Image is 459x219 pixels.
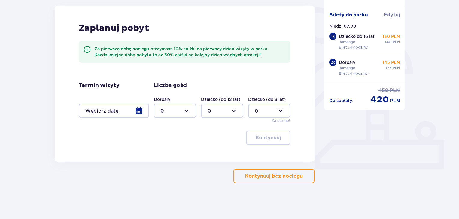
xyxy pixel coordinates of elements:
[382,33,400,39] p: 130 PLN
[339,39,355,45] p: Jamango
[385,39,391,45] p: 140
[154,96,170,102] label: Dorosły
[339,59,355,65] p: Dorosły
[154,82,188,89] p: Liczba gości
[384,12,400,18] a: Edytuj
[272,118,290,123] p: Za darmo!
[329,97,353,103] p: Do zapłaty :
[245,173,303,179] p: Kontynuuj bez noclegu
[329,12,368,18] p: Bilety do parku
[339,45,369,50] p: Bilet „4 godziny”
[386,65,391,71] p: 155
[248,96,286,102] label: Dziecko (do 3 lat)
[94,46,286,58] div: Za pierwszą dobę noclegu otrzymasz 10% zniżki na pierwszy dzień wizyty w parku. Każda kolejna dob...
[393,65,400,71] p: PLN
[370,94,389,105] p: 420
[233,169,315,183] button: Kontynuuj bez noclegu
[339,71,369,76] p: Bilet „4 godziny”
[246,130,290,145] button: Kontynuuj
[390,87,400,94] p: PLN
[329,33,336,40] div: 1 x
[390,97,400,104] p: PLN
[378,87,388,94] p: 450
[201,96,240,102] label: Dziecko (do 12 lat)
[382,59,400,65] p: 145 PLN
[329,23,356,29] p: Niedz. 07.09
[256,134,281,141] p: Kontynuuj
[79,82,120,89] p: Termin wizyty
[339,33,375,39] p: Dziecko do 16 lat
[329,59,336,66] div: 2 x
[393,39,400,45] p: PLN
[339,65,355,71] p: Jamango
[79,22,149,34] p: Zaplanuj pobyt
